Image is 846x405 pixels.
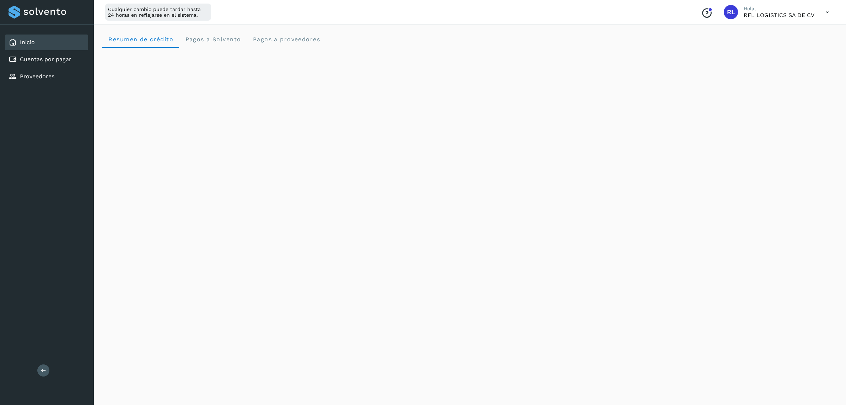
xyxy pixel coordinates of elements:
[744,12,814,19] p: RFL LOGISTICS SA DE CV
[105,4,211,21] div: Cualquier cambio puede tardar hasta 24 horas en reflejarse en el sistema.
[5,52,88,67] div: Cuentas por pagar
[20,56,71,63] a: Cuentas por pagar
[252,36,320,43] span: Pagos a proveedores
[5,69,88,84] div: Proveedores
[5,35,88,50] div: Inicio
[185,36,241,43] span: Pagos a Solvento
[108,36,173,43] span: Resumen de crédito
[744,6,814,12] p: Hola,
[20,73,54,80] a: Proveedores
[20,39,35,46] a: Inicio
